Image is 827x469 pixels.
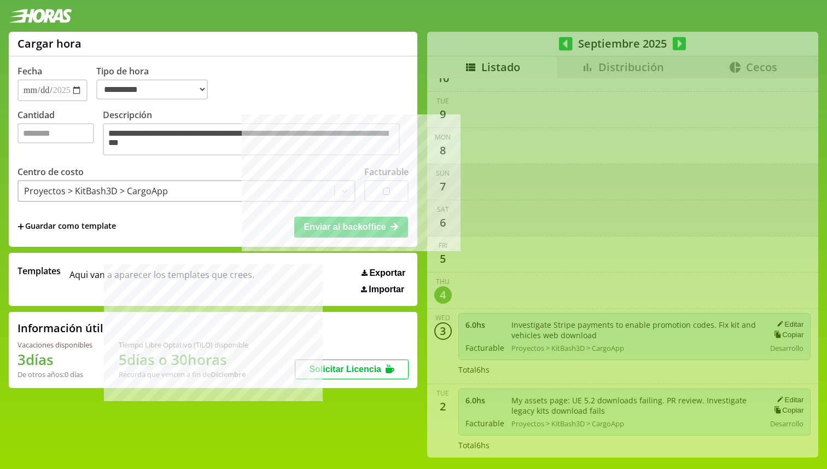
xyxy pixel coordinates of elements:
[18,340,92,350] div: Vacaciones disponibles
[18,221,24,233] span: +
[358,268,409,279] button: Exportar
[18,166,84,178] label: Centro de costo
[18,369,92,379] div: De otros años: 0 días
[18,109,103,158] label: Cantidad
[18,123,94,143] input: Cantidad
[18,321,103,335] h2: Información útil
[96,79,208,100] select: Tipo de hora
[103,109,409,158] label: Descripción
[119,369,248,379] div: Recordá que vencen a fin de
[369,268,405,278] span: Exportar
[18,350,92,369] h1: 3 días
[369,285,404,294] span: Importar
[119,340,248,350] div: Tiempo Libre Optativo (TiLO) disponible
[18,36,81,51] h1: Cargar hora
[294,217,408,238] button: Enviar al backoffice
[304,222,386,231] span: Enviar al backoffice
[69,265,254,294] span: Aqui van a aparecer los templates que crees.
[103,123,400,155] textarea: Descripción
[18,221,116,233] span: +Guardar como template
[364,166,409,178] label: Facturable
[24,185,168,197] div: Proyectos > KitBash3D > CargoApp
[18,265,61,277] span: Templates
[96,65,217,101] label: Tipo de hora
[119,350,248,369] h1: 5 días o 30 horas
[295,360,409,379] button: Solicitar Licencia
[309,364,381,374] span: Solicitar Licencia
[211,369,246,379] b: Diciembre
[9,9,72,23] img: logotipo
[18,65,42,77] label: Fecha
